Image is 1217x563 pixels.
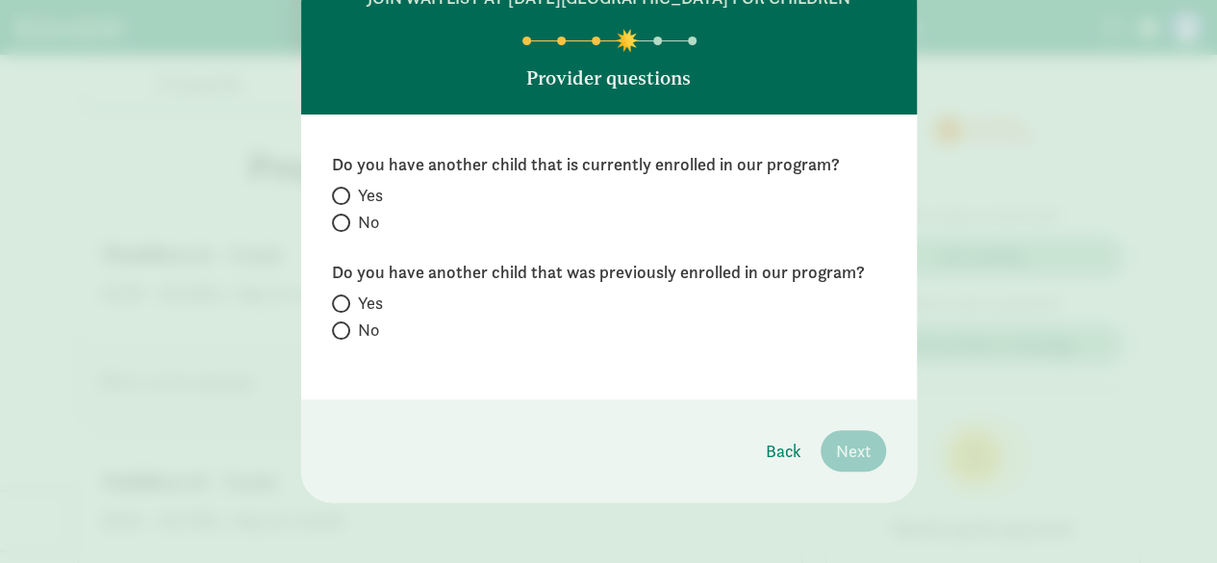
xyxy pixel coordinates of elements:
[332,153,886,176] label: Do you have another child that is currently enrolled in our program?
[750,430,817,472] button: Back
[358,319,379,342] span: No
[526,64,691,91] p: Provider questions
[358,211,379,234] span: No
[332,261,886,284] label: Do you have another child that was previously enrolled in our program?
[358,184,383,207] span: Yes
[358,292,383,315] span: Yes
[766,438,801,464] span: Back
[821,430,886,472] button: Next
[836,438,871,464] span: Next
